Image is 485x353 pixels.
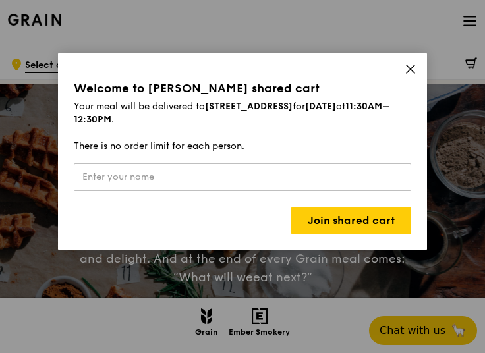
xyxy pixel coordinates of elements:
[305,101,336,112] strong: [DATE]
[291,207,411,234] a: Join shared cart
[74,100,411,153] div: Your meal will be delivered to for at . There is no order limit for each person.
[74,163,411,191] input: Enter your name
[74,79,411,97] div: Welcome to [PERSON_NAME] shared cart
[205,101,293,112] strong: [STREET_ADDRESS]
